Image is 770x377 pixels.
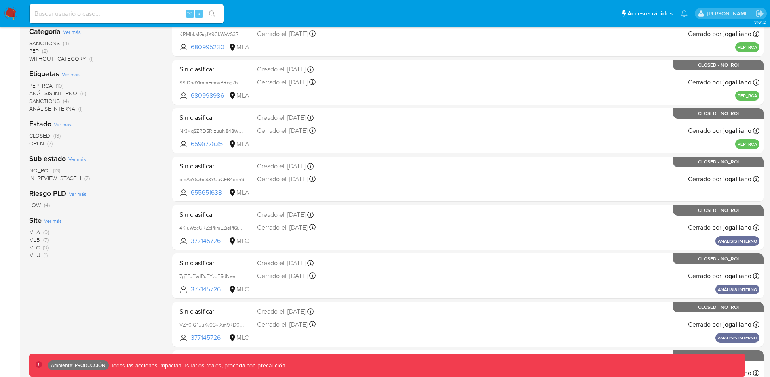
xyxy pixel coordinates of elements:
span: s [198,10,200,17]
p: joaquin.galliano@mercadolibre.com [707,10,753,17]
p: Todas las acciones impactan usuarios reales, proceda con precaución. [109,362,287,369]
span: ⌥ [187,10,193,17]
input: Buscar usuario o caso... [30,8,224,19]
a: Salir [755,9,764,18]
button: search-icon [204,8,220,19]
span: Accesos rápidos [627,9,673,18]
a: Notificaciones [681,10,688,17]
p: Ambiente: PRODUCCIÓN [51,364,105,367]
span: 3.161.2 [754,19,766,25]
